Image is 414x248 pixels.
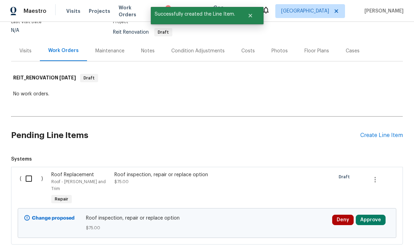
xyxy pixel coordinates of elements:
[356,215,386,225] button: Approve
[304,48,329,54] div: Floor Plans
[48,47,79,54] div: Work Orders
[155,30,172,34] span: Draft
[32,216,75,221] b: Change proposed
[339,173,353,180] span: Draft
[113,20,128,24] span: Project
[13,74,76,82] h6: REIT_RENOVATION
[113,30,172,35] span: Reit Renovation
[18,169,49,208] div: ( )
[141,48,155,54] div: Notes
[11,156,403,163] span: Systems
[59,75,76,80] span: [DATE]
[11,67,403,89] div: REIT_RENOVATION [DATE]Draft
[360,132,403,139] div: Create Line Item
[165,5,171,12] div: 3
[11,28,42,33] div: N/A
[346,48,360,54] div: Cases
[66,8,80,15] span: Visits
[24,8,46,15] span: Maestro
[51,172,94,177] span: Roof Replacement
[362,8,404,15] span: [PERSON_NAME]
[151,7,239,22] span: Successfully created the Line Item.
[119,4,147,18] span: Work Orders
[239,9,262,23] button: Close
[19,48,32,54] div: Visits
[281,8,329,15] span: [GEOGRAPHIC_DATA]
[171,48,225,54] div: Condition Adjustments
[95,48,124,54] div: Maintenance
[11,119,360,152] h2: Pending Line Items
[52,196,71,203] span: Repair
[241,48,255,54] div: Costs
[11,20,42,24] span: Last Visit Date
[213,4,253,18] span: Geo Assignments
[81,75,97,82] span: Draft
[86,215,328,222] span: Roof inspection, repair or replace option
[114,180,129,184] span: $75.00
[332,215,354,225] button: Deny
[13,91,401,97] div: No work orders.
[89,8,110,15] span: Projects
[51,180,106,191] span: Roof - [PERSON_NAME] and Trim
[271,48,288,54] div: Photos
[114,171,236,178] div: Roof inspection, repair or replace option
[86,224,328,231] span: $75.00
